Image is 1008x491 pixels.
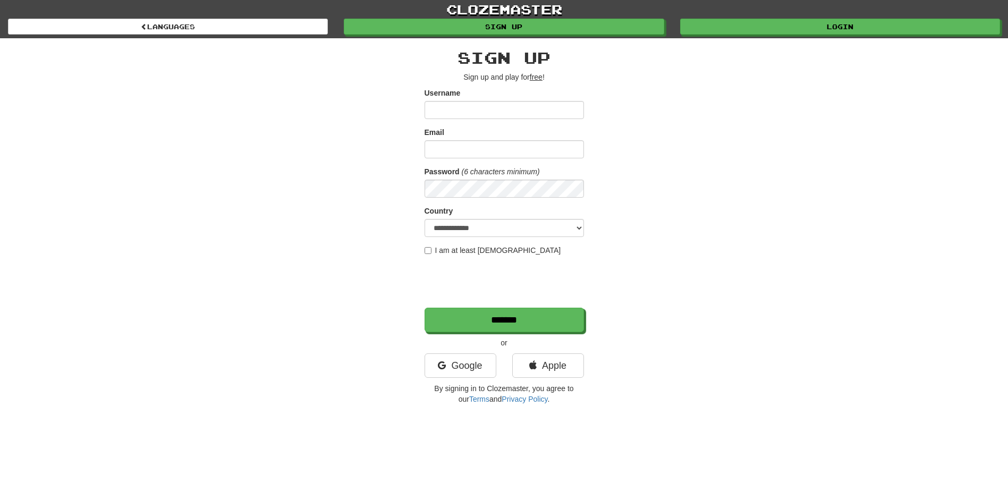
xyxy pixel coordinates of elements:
[425,337,584,348] p: or
[502,395,547,403] a: Privacy Policy
[425,127,444,138] label: Email
[344,19,664,35] a: Sign up
[425,247,431,254] input: I am at least [DEMOGRAPHIC_DATA]
[425,383,584,404] p: By signing in to Clozemaster, you agree to our and .
[425,72,584,82] p: Sign up and play for !
[425,353,496,378] a: Google
[425,49,584,66] h2: Sign up
[425,261,586,302] iframe: reCAPTCHA
[425,245,561,256] label: I am at least [DEMOGRAPHIC_DATA]
[425,88,461,98] label: Username
[530,73,543,81] u: free
[425,206,453,216] label: Country
[425,166,460,177] label: Password
[512,353,584,378] a: Apple
[469,395,489,403] a: Terms
[8,19,328,35] a: Languages
[462,167,540,176] em: (6 characters minimum)
[680,19,1000,35] a: Login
